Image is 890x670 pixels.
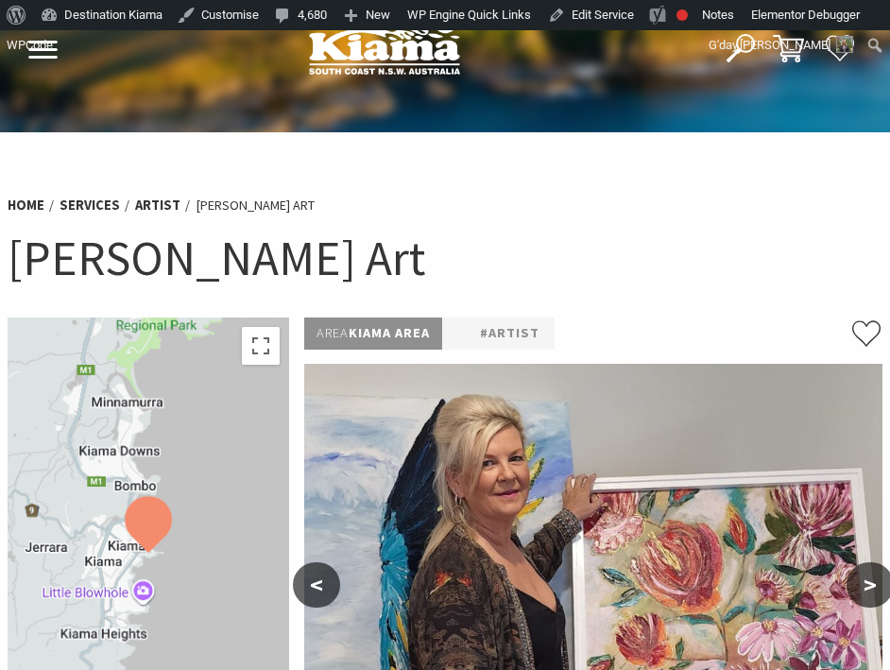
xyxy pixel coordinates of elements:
[60,197,120,215] a: Services
[196,195,315,216] li: [PERSON_NAME] Art
[676,9,688,21] div: Focus keyphrase not set
[836,36,853,53] img: Theresa-Mullan-1-30x30.png
[8,227,882,290] h1: [PERSON_NAME] Art
[309,23,460,75] img: Kiama Logo
[8,197,44,215] a: Home
[317,324,349,341] span: Area
[304,318,442,350] p: Kiama Area
[480,322,539,345] a: #Artist
[702,30,861,60] a: G'day,
[740,38,830,52] span: [PERSON_NAME]
[293,562,340,608] button: <
[242,327,280,365] button: Toggle fullscreen view
[135,197,180,215] a: Artist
